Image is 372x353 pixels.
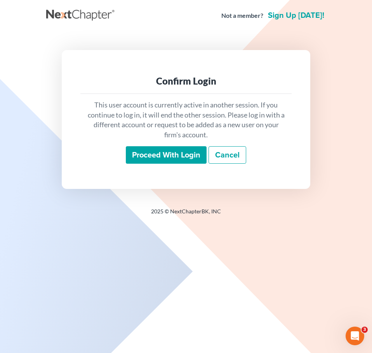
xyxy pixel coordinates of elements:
div: 2025 © NextChapterBK, INC [46,208,326,221]
div: Confirm Login [87,75,285,87]
a: Cancel [209,146,246,164]
strong: Not a member? [221,11,263,20]
a: Sign up [DATE]! [266,12,326,19]
iframe: Intercom live chat [346,327,364,345]
p: This user account is currently active in another session. If you continue to log in, it will end ... [87,100,285,140]
input: Proceed with login [126,146,207,164]
span: 3 [362,327,368,333]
